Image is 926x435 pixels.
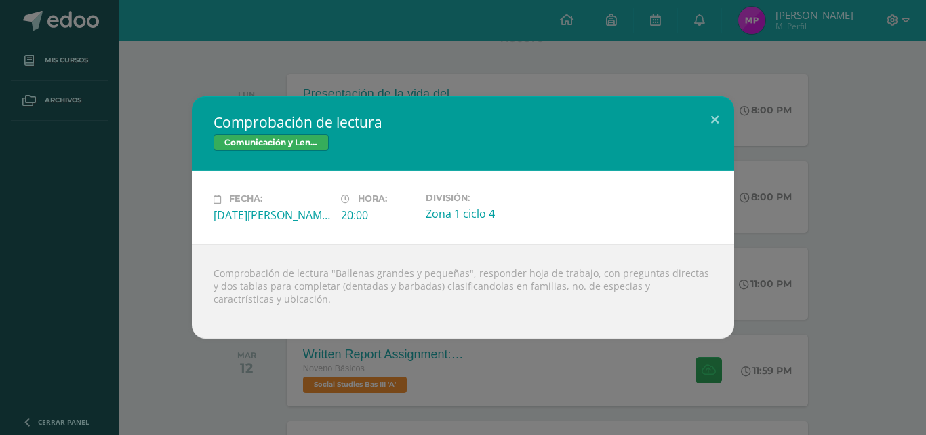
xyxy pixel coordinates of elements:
div: Comprobación de lectura "Ballenas grandes y pequeñas", responder hoja de trabajo, con preguntas d... [192,244,734,339]
span: Fecha: [229,194,262,204]
div: [DATE][PERSON_NAME] [214,208,330,223]
div: Zona 1 ciclo 4 [426,206,542,221]
h2: Comprobación de lectura [214,113,712,132]
button: Close (Esc) [696,96,734,143]
label: División: [426,193,542,203]
span: Comunicación y Lenguage Bas III [214,134,329,151]
span: Hora: [358,194,387,204]
div: 20:00 [341,208,415,223]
